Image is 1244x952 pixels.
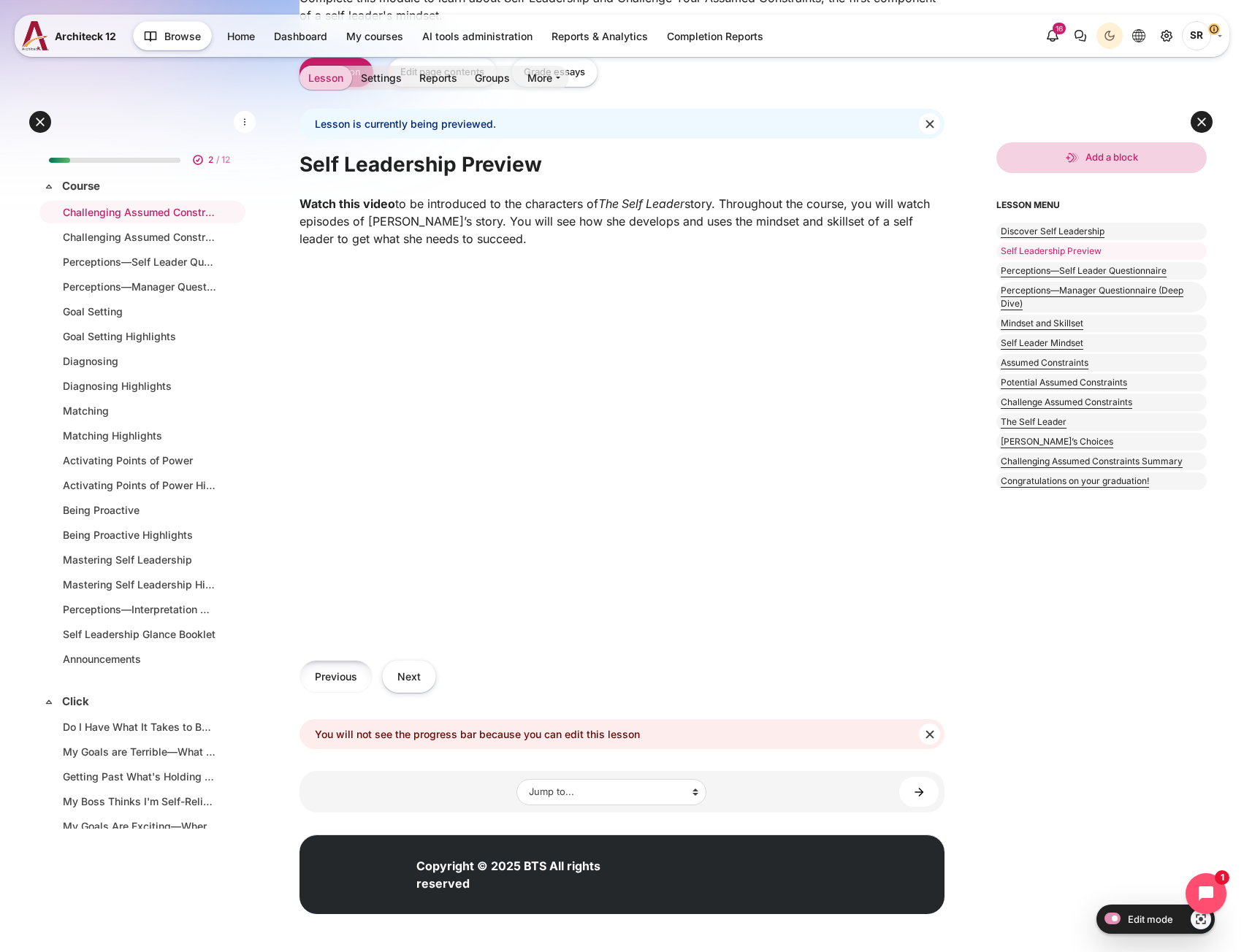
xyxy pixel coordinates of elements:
[996,453,1207,470] a: Challenging Assumed Constraints Summary
[382,660,436,693] button: Next
[22,21,49,50] img: A12
[1039,23,1066,49] div: Show notification window with 16 new notifications
[63,428,216,443] a: Matching Highlights
[519,66,569,90] a: More
[63,229,216,245] a: Challenging Assumed Constraints Highlights
[416,859,600,891] strong: Copyright © 2025 BTS All rights reserved
[1053,23,1066,34] div: 16
[63,719,216,734] a: Do I Have What It Takes to Be a Self Leader?
[299,719,945,749] div: You will not see the progress bar because you can edit this lesson
[299,660,373,693] button: Previous
[63,254,216,269] a: Perceptions—Self Leader Questionnaire
[1191,909,1211,929] a: Show/Hide - Region
[1153,23,1180,49] a: Site administration
[996,472,1207,490] a: Congratulations on your graduation!
[63,304,216,319] a: Goal Setting
[63,626,216,642] a: Self Leadership Glance Booklet
[658,24,772,48] a: Completion Reports
[1182,21,1222,50] a: User menu
[1067,23,1094,49] button: There are 0 unread conversations
[411,66,466,90] a: Reports
[63,527,216,542] a: Being Proactive Highlights
[299,58,373,88] button: Edit lesson
[511,58,598,88] button: Grade essays
[63,602,216,617] a: Perceptions—Interpretation Guide (Deep Dive)
[996,142,1207,173] a: Add a block
[63,403,216,418] a: Matching
[996,354,1207,372] a: Assumed Constraints
[299,109,945,139] div: Lesson is currently being previewed.
[208,153,213,166] span: 2
[63,769,216,784] a: Getting Past What's Holding Me Back
[63,279,216,294] a: Perceptions—Manager Questionnaire (Deep Dive)
[63,477,216,493] a: Activating Points of Power Highlights
[63,794,216,809] a: My Boss Thinks I'm Self-Reliant, but I'm Not
[37,138,248,174] a: 2 / 12
[299,259,945,622] iframe: SELF_Prevw_EL2187V021417_AE
[466,66,519,90] a: Groups
[63,378,216,394] a: Diagnosing Highlights
[42,179,56,193] span: Collapse
[1126,23,1152,49] button: Languages
[63,552,216,567] a: Mastering Self Leadership
[996,223,1207,240] a: Discover Self Leadership
[42,694,56,709] span: Collapse
[1085,150,1138,165] span: Add a block
[63,744,216,759] a: My Goals are Terrible—What Do I Do?
[996,433,1207,450] a: [PERSON_NAME]’s Choices
[996,394,1207,411] a: Challenge Assumed Constraints
[62,694,220,710] a: Click
[337,24,412,48] a: My courses
[1182,21,1211,50] span: Songklod Riraroengjaratsaeng
[996,315,1207,332] a: Mindset and Skillset
[388,58,497,88] button: Edit page contents
[996,138,1207,529] section: Blocks
[63,818,216,834] a: My Goals Are Exciting—Where Do I Start?
[352,66,411,90] a: Settings
[63,453,216,468] a: Activating Points of Power
[1096,23,1123,49] button: Light Mode Dark Mode
[49,158,70,163] div: 16%
[63,353,216,369] a: Diagnosing
[218,24,264,48] a: Home
[996,334,1207,352] a: Self Leader Mindset
[63,204,216,220] a: Challenging Assumed Constraints
[996,262,1207,280] a: Perceptions—Self Leader Questionnaire
[22,21,122,50] a: A12 A12 Architeck 12
[996,199,1207,211] h5: Lesson menu
[63,577,216,592] a: Mastering Self Leadership Highlights
[1099,25,1121,47] div: Dark Mode
[996,413,1207,431] a: The Self Leader
[598,196,684,211] em: The Self Leader
[299,66,352,90] a: Lesson
[543,24,657,48] a: Reports & Analytics
[1128,913,1173,925] span: Edit mode
[299,151,945,177] h2: Self Leadership Preview
[63,329,216,344] a: Goal Setting Highlights
[265,24,336,48] a: Dashboard
[299,195,945,247] p: to be introduced to the characters of story. Throughout the course, you will watch episodes of [P...
[996,374,1207,391] a: Potential Assumed Constraints
[164,28,201,44] span: Browse
[63,502,216,518] a: Being Proactive
[996,242,1207,260] li: Self Leadership Preview
[299,150,945,151] a: Start of main content
[133,21,212,50] button: Browse
[299,196,395,211] strong: Watch this video
[413,24,541,48] a: AI tools administration
[996,282,1207,312] a: Perceptions—Manager Questionnaire (Deep Dive)
[63,651,216,667] a: Announcements
[55,28,116,44] span: Architeck 12
[899,777,939,807] a: Challenging Assumed Constraints Highlights ►
[216,153,230,166] span: / 12
[62,178,220,195] a: Course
